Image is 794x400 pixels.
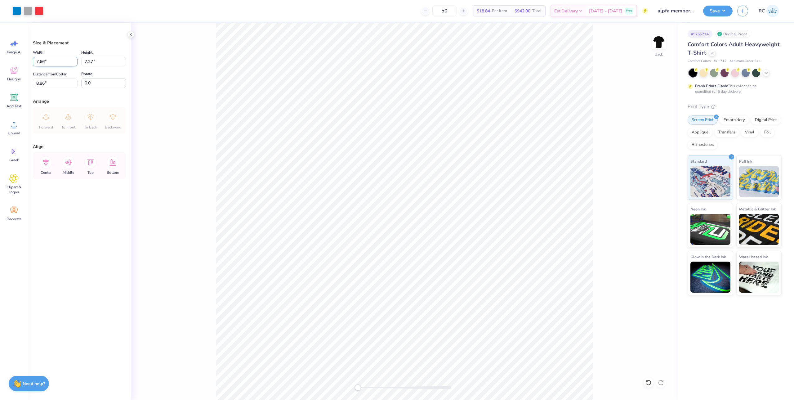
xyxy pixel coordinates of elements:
[81,49,92,56] label: Height
[554,8,578,14] span: Est. Delivery
[739,262,779,293] img: Water based Ink
[87,170,94,175] span: Top
[690,166,730,197] img: Standard
[751,115,781,125] div: Digital Print
[690,158,707,164] span: Standard
[756,5,782,17] a: RC
[688,59,711,64] span: Comfort Colors
[690,206,706,212] span: Neon Ink
[9,158,19,163] span: Greek
[653,36,665,48] img: Back
[7,217,21,222] span: Decorate
[33,143,126,150] div: Align
[41,170,51,175] span: Center
[695,83,771,94] div: This color can be expedited for 5 day delivery.
[739,166,779,197] img: Puff Ink
[589,8,622,14] span: [DATE] - [DATE]
[23,381,45,387] strong: Need help?
[720,115,749,125] div: Embroidery
[714,128,739,137] div: Transfers
[81,70,92,78] label: Rotate
[730,59,761,64] span: Minimum Order: 24 +
[626,9,632,13] span: Free
[690,262,730,293] img: Glow in the Dark Ink
[690,254,726,260] span: Glow in the Dark Ink
[33,70,66,78] label: Distance from Collar
[766,5,779,17] img: Rio Cabojoc
[655,52,663,57] div: Back
[688,140,718,150] div: Rhinestones
[739,158,752,164] span: Puff Ink
[515,8,530,14] span: $942.00
[63,170,74,175] span: Middle
[7,50,21,55] span: Image AI
[690,214,730,245] img: Neon Ink
[739,206,776,212] span: Metallic & Glitter Ink
[355,384,361,391] div: Accessibility label
[33,49,43,56] label: Width
[33,98,126,105] div: Arrange
[714,59,727,64] span: # C1717
[8,131,20,136] span: Upload
[739,254,768,260] span: Water based Ink
[688,115,718,125] div: Screen Print
[688,103,782,110] div: Print Type
[107,170,119,175] span: Bottom
[653,5,698,17] input: Untitled Design
[33,40,126,46] div: Size & Placement
[688,128,712,137] div: Applique
[532,8,542,14] span: Total
[4,185,24,195] span: Clipart & logos
[7,104,21,109] span: Add Text
[477,8,490,14] span: $18.84
[741,128,758,137] div: Vinyl
[432,5,457,16] input: – –
[7,77,21,82] span: Designs
[739,214,779,245] img: Metallic & Glitter Ink
[695,83,728,88] strong: Fresh Prints Flash:
[492,8,507,14] span: Per Item
[760,128,775,137] div: Foil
